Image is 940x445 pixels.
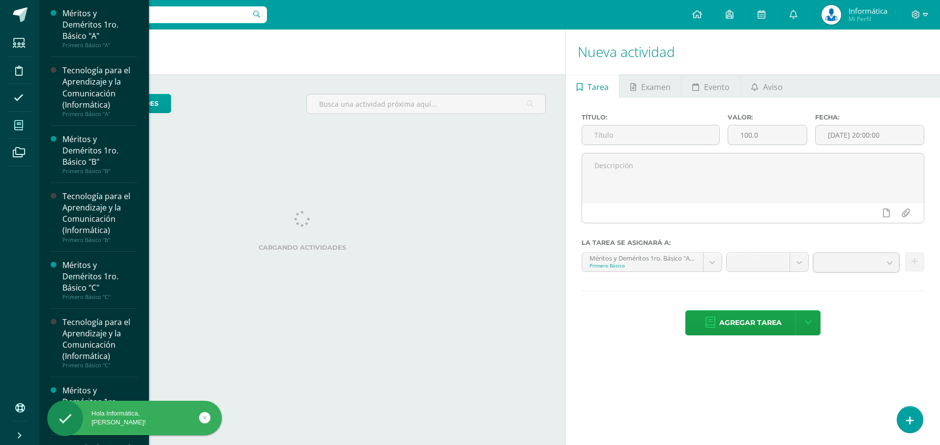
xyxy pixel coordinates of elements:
[816,125,924,145] input: Fecha de entrega
[62,191,137,243] a: Tecnología para el Aprendizaje y la Comunicación (Informática)Primero Básico "B"
[62,8,137,42] div: Méritos y Deméritos 1ro. Básico "A"
[815,114,924,121] label: Fecha:
[704,75,730,99] span: Evento
[582,114,720,121] label: Título:
[62,294,137,300] div: Primero Básico "C"
[62,237,137,243] div: Primero Básico "B"
[62,317,137,369] a: Tecnología para el Aprendizaje y la Comunicación (Informática)Primero Básico "C"
[62,134,137,175] a: Méritos y Deméritos 1ro. Básico "B"Primero Básico "B"
[582,253,722,271] a: Méritos y Deméritos 1ro. Básico "A" 'A'Primero Básico
[578,30,928,74] h1: Nueva actividad
[849,6,887,16] span: Informática
[51,30,554,74] h1: Actividades
[62,65,137,117] a: Tecnología para el Aprendizaje y la Comunicación (Informática)Primero Básico "A"
[589,262,696,269] div: Primero Básico
[62,191,137,236] div: Tecnología para el Aprendizaje y la Comunicación (Informática)
[728,125,807,145] input: Puntos máximos
[589,253,696,262] div: Méritos y Deméritos 1ro. Básico "A" 'A'
[62,385,137,426] a: Méritos y Deméritos 1ro. Básico "D"Primero Básico "D"
[62,168,137,175] div: Primero Básico "B"
[62,42,137,49] div: Primero Básico "A"
[307,94,545,114] input: Busca una actividad próxima aquí...
[822,5,841,25] img: da59f6ea21f93948affb263ca1346426.png
[763,75,783,99] span: Aviso
[587,75,609,99] span: Tarea
[849,15,887,23] span: Mi Perfil
[62,111,137,118] div: Primero Básico "A"
[47,409,222,427] div: Hola Informática, [PERSON_NAME]!
[46,6,267,23] input: Busca un usuario...
[641,75,671,99] span: Examen
[62,362,137,369] div: Primero Básico "C"
[62,260,137,300] a: Méritos y Deméritos 1ro. Básico "C"Primero Básico "C"
[62,385,137,419] div: Méritos y Deméritos 1ro. Básico "D"
[719,311,782,335] span: Agregar tarea
[582,239,924,246] label: La tarea se asignará a:
[741,74,793,98] a: Aviso
[62,65,137,110] div: Tecnología para el Aprendizaje y la Comunicación (Informática)
[62,8,137,49] a: Méritos y Deméritos 1ro. Básico "A"Primero Básico "A"
[619,74,681,98] a: Examen
[566,74,619,98] a: Tarea
[582,125,719,145] input: Título
[62,260,137,294] div: Méritos y Deméritos 1ro. Básico "C"
[681,74,740,98] a: Evento
[59,244,546,251] label: Cargando actividades
[62,317,137,362] div: Tecnología para el Aprendizaje y la Comunicación (Informática)
[728,114,807,121] label: Valor:
[62,134,137,168] div: Méritos y Deméritos 1ro. Básico "B"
